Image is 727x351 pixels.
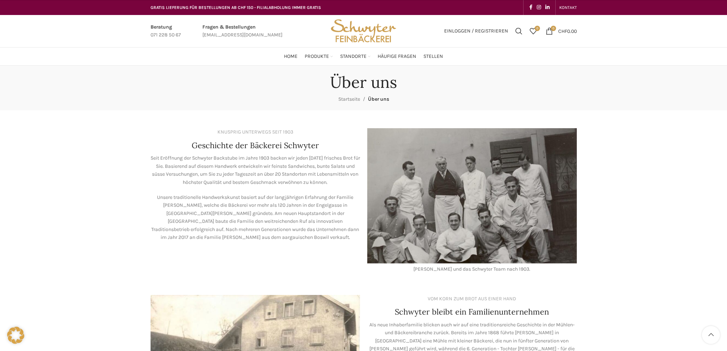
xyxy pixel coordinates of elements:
[284,53,298,60] span: Home
[542,24,580,38] a: 0 CHF0.00
[441,24,512,38] a: Einloggen / Registrieren
[378,49,416,64] a: Häufige Fragen
[559,0,577,15] a: KONTAKT
[527,2,535,12] a: Facebook social link
[328,27,398,34] a: Site logo
[330,73,397,92] h1: Über uns
[202,23,283,39] a: Infobox link
[702,326,720,344] a: Scroll to top button
[340,49,370,64] a: Standorte
[423,53,443,60] span: Stellen
[535,26,540,31] span: 0
[378,53,416,60] span: Häufige Fragen
[338,96,360,102] a: Startseite
[147,49,580,64] div: Main navigation
[558,28,577,34] bdi: 0.00
[284,49,298,64] a: Home
[558,28,567,34] span: CHF
[535,2,543,12] a: Instagram social link
[526,24,540,38] div: Meine Wunschliste
[556,0,580,15] div: Secondary navigation
[305,49,333,64] a: Produkte
[559,5,577,10] span: KONTAKT
[551,26,556,31] span: 0
[428,295,516,303] div: VOM KORN ZUM BROT AUS EINER HAND
[543,2,552,12] a: Linkedin social link
[423,49,443,64] a: Stellen
[151,5,321,10] span: GRATIS LIEFERUNG FÜR BESTELLUNGEN AB CHF 150 - FILIALABHOLUNG IMMER GRATIS
[151,154,360,186] p: Seit Eröffnung der Schwyter Backstube im Jahre 1903 backen wir jeden [DATE] frisches Brot für Sie...
[395,306,549,317] h4: Schwyter bleibt ein Familienunternehmen
[192,140,319,151] h4: Geschichte der Bäckerei Schwyter
[512,24,526,38] a: Suchen
[328,15,398,47] img: Bäckerei Schwyter
[526,24,540,38] a: 0
[444,29,508,34] span: Einloggen / Registrieren
[368,96,389,102] span: Über uns
[367,265,577,273] div: [PERSON_NAME] und das Schwyter Team nach 1903.
[151,23,181,39] a: Infobox link
[151,194,360,241] p: Unsere traditionelle Handwerkskunst basiert auf der langjährigen Erfahrung der Familie [PERSON_NA...
[305,53,329,60] span: Produkte
[340,53,367,60] span: Standorte
[217,128,293,136] div: KNUSPRIG UNTERWEGS SEIT 1903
